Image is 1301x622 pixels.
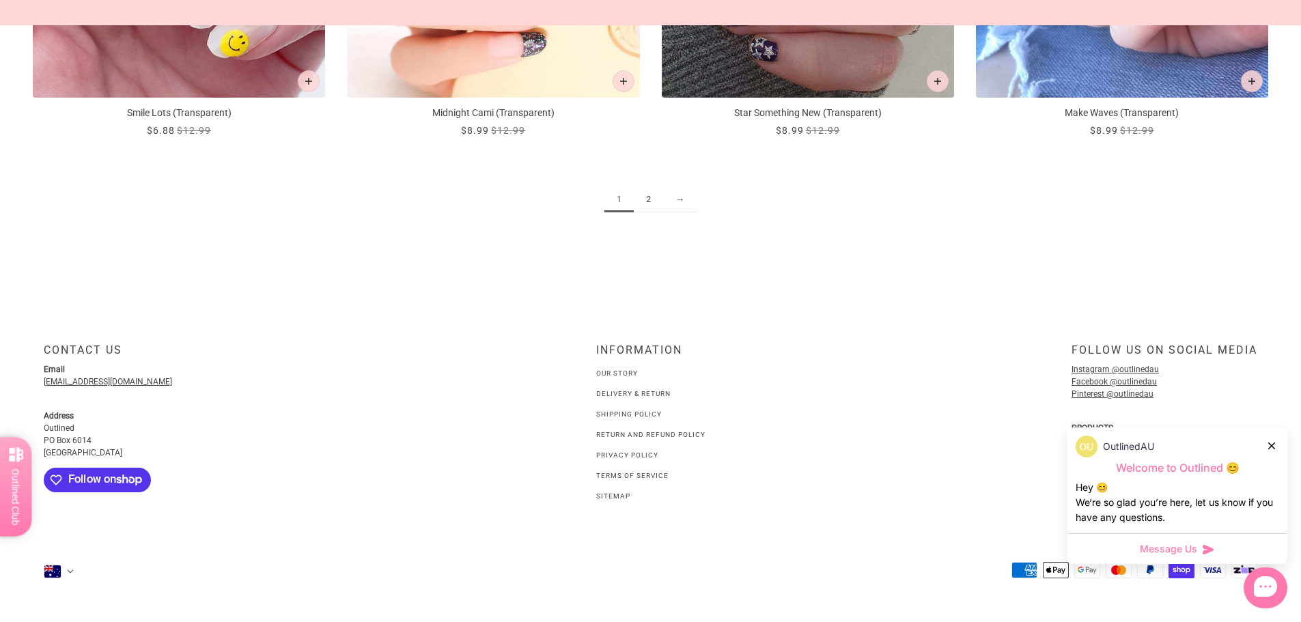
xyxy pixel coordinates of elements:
p: Smile Lots (Transparent) [33,106,325,120]
a: [EMAIL_ADDRESS][DOMAIN_NAME] [44,377,172,386]
button: Add to cart [298,70,320,92]
a: Pinterest @outlinedau [1072,389,1153,399]
p: Star Something New (Transparent) [662,106,954,120]
img: “zip [1231,562,1257,578]
div: Contact Us [44,343,434,367]
a: Shipping Policy [596,410,662,418]
a: Terms of Service [596,472,669,479]
div: Hey 😊 We‘re so glad you’re here, let us know if you have any questions. [1076,480,1279,525]
a: Privacy Policy [596,451,658,459]
button: Add to cart [927,70,949,92]
button: Add to cart [1241,70,1263,92]
span: $12.99 [491,125,525,136]
a: 2 [634,187,663,212]
a: Instagram @outlinedau [1072,365,1159,374]
p: OutlinedAU [1103,439,1154,454]
button: Australia [44,565,74,578]
span: $12.99 [177,125,211,136]
a: Facebook @outlinedau [1072,377,1157,386]
div: Follow us on social media [1072,343,1257,367]
a: Delivery & Return [596,390,671,397]
p: Make Waves (Transparent) [976,106,1268,120]
span: $8.99 [461,125,489,136]
span: Message Us [1140,542,1197,556]
span: $8.99 [776,125,804,136]
a: Return and Refund Policy [596,431,705,438]
ul: Navigation [596,365,705,503]
p: Midnight Cami (Transparent) [347,106,639,120]
span: $12.99 [806,125,840,136]
strong: PRODUCTS [1072,423,1113,433]
strong: Address [44,411,74,421]
img: data:image/png;base64,iVBORw0KGgoAAAANSUhEUgAAACQAAAAkCAYAAADhAJiYAAACJklEQVR4AexUO28TQRice/mFQxI... [1076,436,1097,457]
span: $12.99 [1120,125,1154,136]
strong: Email [44,365,65,374]
a: → [663,187,697,212]
p: Welcome to Outlined 😊 [1076,461,1279,475]
a: Sitemap [596,492,630,500]
span: $6.88 [147,125,175,136]
a: Our Story [596,369,638,377]
span: $8.99 [1090,125,1118,136]
span: 1 [604,187,634,212]
button: Add to cart [613,70,634,92]
div: INFORMATION [596,343,705,367]
p: Outlined PO Box 6014 [GEOGRAPHIC_DATA] [44,410,317,459]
